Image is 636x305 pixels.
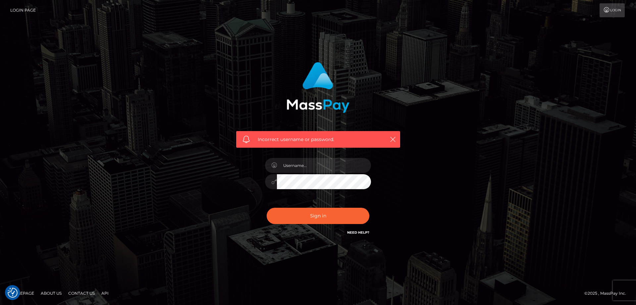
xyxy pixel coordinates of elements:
[347,230,369,235] a: Need Help?
[584,290,631,297] div: © 2025 , MassPay Inc.
[287,62,349,113] img: MassPay Login
[277,158,371,173] input: Username...
[258,136,379,143] span: Incorrect username or password.
[38,288,64,298] a: About Us
[8,288,18,298] button: Consent Preferences
[267,208,369,224] button: Sign in
[7,288,37,298] a: Homepage
[8,288,18,298] img: Revisit consent button
[600,3,625,17] a: Login
[99,288,111,298] a: API
[66,288,97,298] a: Contact Us
[10,3,36,17] a: Login Page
